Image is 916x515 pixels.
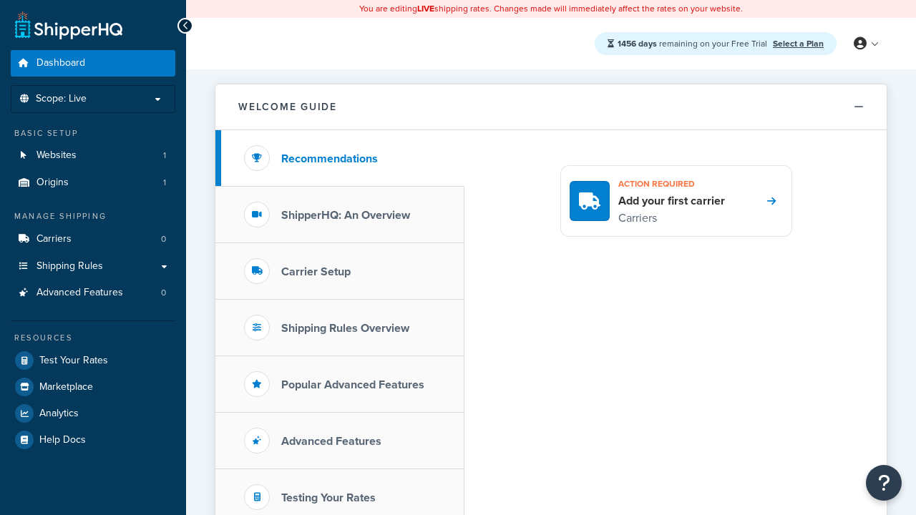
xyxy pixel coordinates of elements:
[161,233,166,245] span: 0
[11,280,175,306] a: Advanced Features0
[11,253,175,280] a: Shipping Rules
[36,177,69,189] span: Origins
[281,435,381,448] h3: Advanced Features
[39,408,79,420] span: Analytics
[281,491,376,504] h3: Testing Your Rates
[36,93,87,105] span: Scope: Live
[238,102,337,112] h2: Welcome Guide
[39,355,108,367] span: Test Your Rates
[11,226,175,252] a: Carriers0
[163,177,166,189] span: 1
[11,142,175,169] li: Websites
[163,149,166,162] span: 1
[11,332,175,344] div: Resources
[281,265,351,278] h3: Carrier Setup
[281,378,424,391] h3: Popular Advanced Features
[36,233,72,245] span: Carriers
[11,427,175,453] a: Help Docs
[11,170,175,196] li: Origins
[161,287,166,299] span: 0
[11,280,175,306] li: Advanced Features
[36,260,103,273] span: Shipping Rules
[618,193,725,209] h4: Add your first carrier
[11,210,175,222] div: Manage Shipping
[618,175,725,193] h3: Action required
[281,152,378,165] h3: Recommendations
[39,434,86,446] span: Help Docs
[215,84,887,130] button: Welcome Guide
[618,209,725,227] p: Carriers
[773,37,824,50] a: Select a Plan
[618,37,769,50] span: remaining on your Free Trial
[36,149,77,162] span: Websites
[39,381,93,393] span: Marketplace
[866,465,902,501] button: Open Resource Center
[11,50,175,77] a: Dashboard
[11,348,175,373] a: Test Your Rates
[281,209,410,222] h3: ShipperHQ: An Overview
[11,226,175,252] li: Carriers
[11,170,175,196] a: Origins1
[417,2,434,15] b: LIVE
[36,287,123,299] span: Advanced Features
[11,127,175,139] div: Basic Setup
[281,322,409,335] h3: Shipping Rules Overview
[36,57,85,69] span: Dashboard
[11,401,175,426] a: Analytics
[11,142,175,169] a: Websites1
[618,37,657,50] strong: 1456 days
[11,374,175,400] a: Marketplace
